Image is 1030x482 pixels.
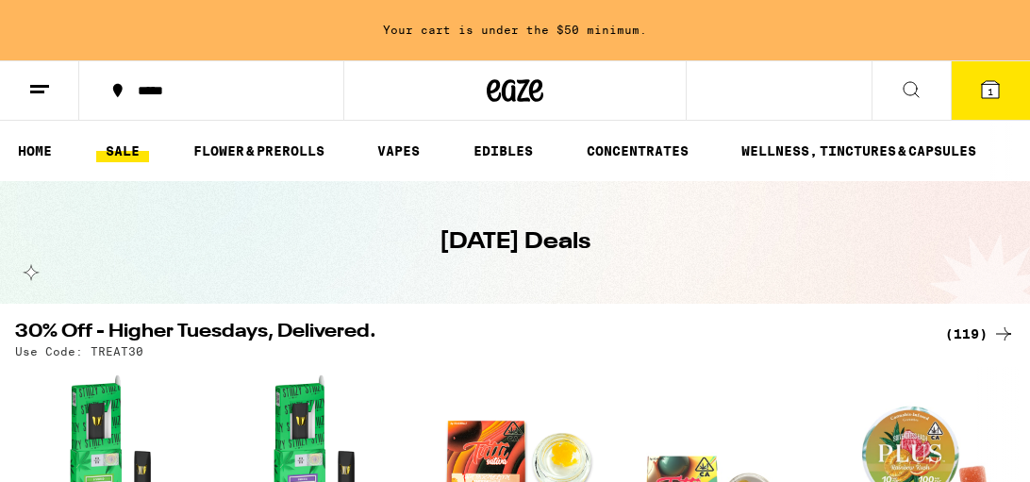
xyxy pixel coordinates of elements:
iframe: Opens a widget where you can find more information [911,425,1011,473]
span: 1 [988,86,993,97]
button: 1 [951,61,1030,120]
a: HOME [8,140,61,162]
a: CONCENTRATES [577,140,698,162]
a: WELLNESS, TINCTURES & CAPSULES [732,140,986,162]
h1: [DATE] Deals [440,226,590,258]
a: EDIBLES [464,140,542,162]
h2: 30% Off - Higher Tuesdays, Delivered. [15,323,922,345]
a: VAPES [368,140,429,162]
a: SALE [96,140,149,162]
a: (119) [945,323,1015,345]
a: FLOWER & PREROLLS [184,140,334,162]
p: Use Code: TREAT30 [15,345,143,357]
